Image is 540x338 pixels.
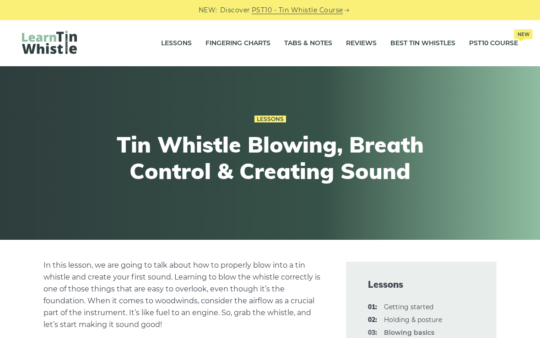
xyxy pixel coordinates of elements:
[205,32,270,55] a: Fingering Charts
[514,29,533,39] span: New
[254,116,286,123] a: Lessons
[384,316,442,324] a: 02:Holding & posture
[469,32,518,55] a: PST10 CourseNew
[368,278,475,291] span: Lessons
[368,302,377,313] span: 01:
[102,132,438,184] h1: Tin Whistle Blowing, Breath Control & Creating Sound
[284,32,332,55] a: Tabs & Notes
[390,32,455,55] a: Best Tin Whistles
[384,303,433,311] a: 01:Getting started
[384,328,434,337] strong: Blowing basics
[346,32,377,55] a: Reviews
[22,31,77,54] img: LearnTinWhistle.com
[161,32,192,55] a: Lessons
[368,315,377,326] span: 02:
[43,259,324,331] p: In this lesson, we are going to talk about how to properly blow into a tin whistle and create you...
